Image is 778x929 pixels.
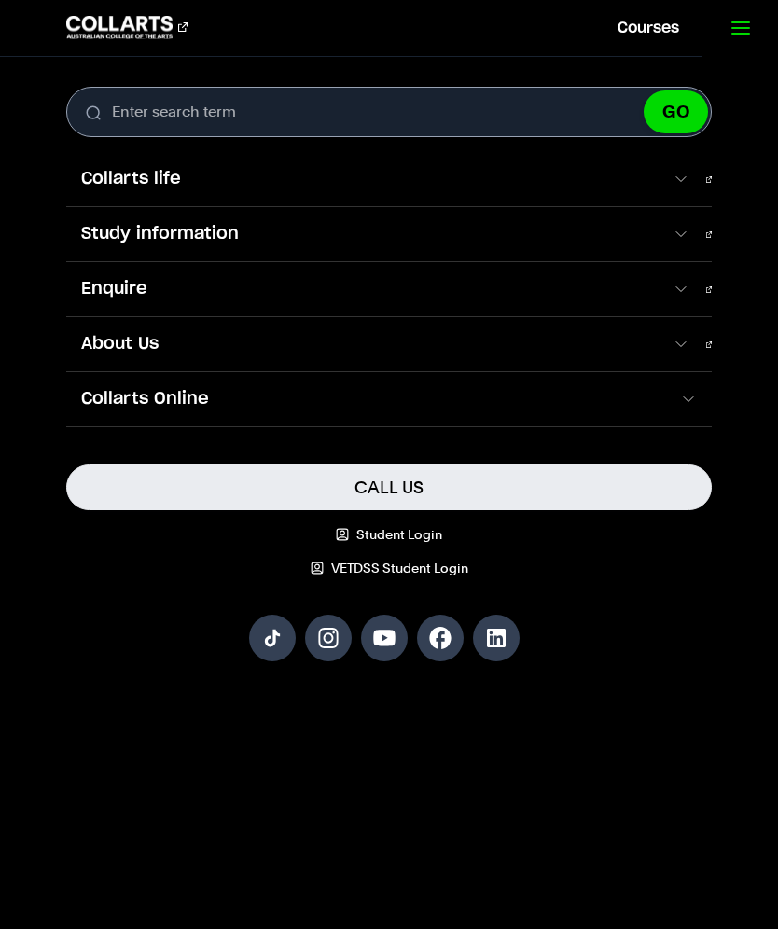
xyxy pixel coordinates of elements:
form: Search [66,87,712,137]
a: Follow us on YouTube [361,615,408,661]
a: Follow us on Instagram [305,615,352,661]
span: Study information [66,222,672,246]
a: VETDSS Student Login [66,559,712,577]
a: Follow us on TikTok [249,615,296,661]
a: Study information [66,207,712,261]
a: Follow us on Facebook [417,615,464,661]
a: Enquire [66,262,712,316]
span: Collarts life [66,167,672,191]
a: Call Us [66,464,712,510]
span: About Us [66,332,672,356]
div: Go to homepage [66,16,188,38]
a: About Us [66,317,712,371]
a: Student Login [66,525,712,544]
a: Collarts life [66,152,712,206]
input: Enter search term [66,87,712,137]
button: GO [644,90,708,133]
span: Enquire [66,277,672,301]
a: Follow us on LinkedIn [473,615,520,661]
a: Collarts Online [66,372,712,426]
span: Collarts Online [66,387,679,411]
